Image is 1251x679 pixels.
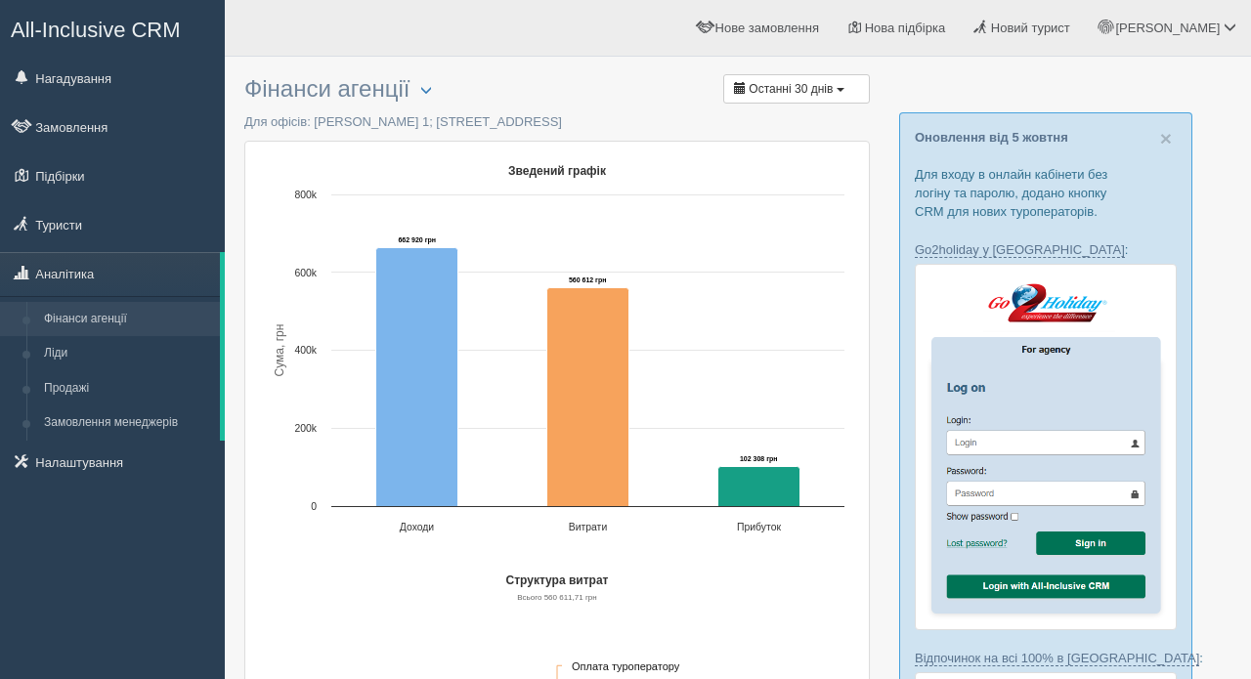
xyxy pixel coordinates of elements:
[398,236,436,244] tspan: 662 920 грн
[244,76,870,103] h3: Фінанси агенції
[723,74,870,104] button: Останні 30 днів
[569,522,608,532] text: Витрати
[715,21,819,35] span: Нове замовлення
[311,501,317,512] text: 0
[294,345,317,356] text: 400k
[35,336,220,371] a: Ліди
[915,649,1177,667] p: :
[1160,127,1172,149] span: ×
[915,165,1177,221] p: Для входу в онлайн кабінети без логіну та паролю, додано кнопку CRM для нових туроператорів.
[244,112,870,131] p: Для офісів: [PERSON_NAME] 1; [STREET_ADDRESS]
[915,242,1125,258] a: Go2holiday у [GEOGRAPHIC_DATA]
[35,302,220,337] a: Фінанси агенції
[991,21,1070,35] span: Новий турист
[572,660,680,672] text: Оплата туроператору
[508,164,607,178] text: Зведений графік
[294,190,317,200] text: 800k
[400,522,435,532] text: Доходи
[740,455,778,463] tspan: 102 308 грн
[260,156,854,547] svg: Зведений графік
[294,268,317,278] text: 600k
[1160,128,1172,149] button: Close
[569,276,607,284] tspan: 560 612 грн
[915,651,1199,666] a: Відпочинок на всі 100% в [GEOGRAPHIC_DATA]
[737,522,781,532] text: Прибуток
[865,21,946,35] span: Нова підбірка
[915,264,1177,630] img: go2holiday-login-via-crm-for-travel-agents.png
[506,573,609,587] text: Структура витрат
[915,130,1068,145] a: Оновлення від 5 жовтня
[35,405,220,441] a: Замовлення менеджерів
[273,323,286,376] text: Сума, грн
[1,1,224,55] a: All-Inclusive CRM
[517,593,596,602] text: Всього 560 611,71 грн
[35,371,220,406] a: Продажі
[915,240,1177,259] p: :
[749,82,833,96] span: Останні 30 днів
[294,423,317,434] text: 200k
[1115,21,1220,35] span: [PERSON_NAME]
[11,18,181,42] span: All-Inclusive CRM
